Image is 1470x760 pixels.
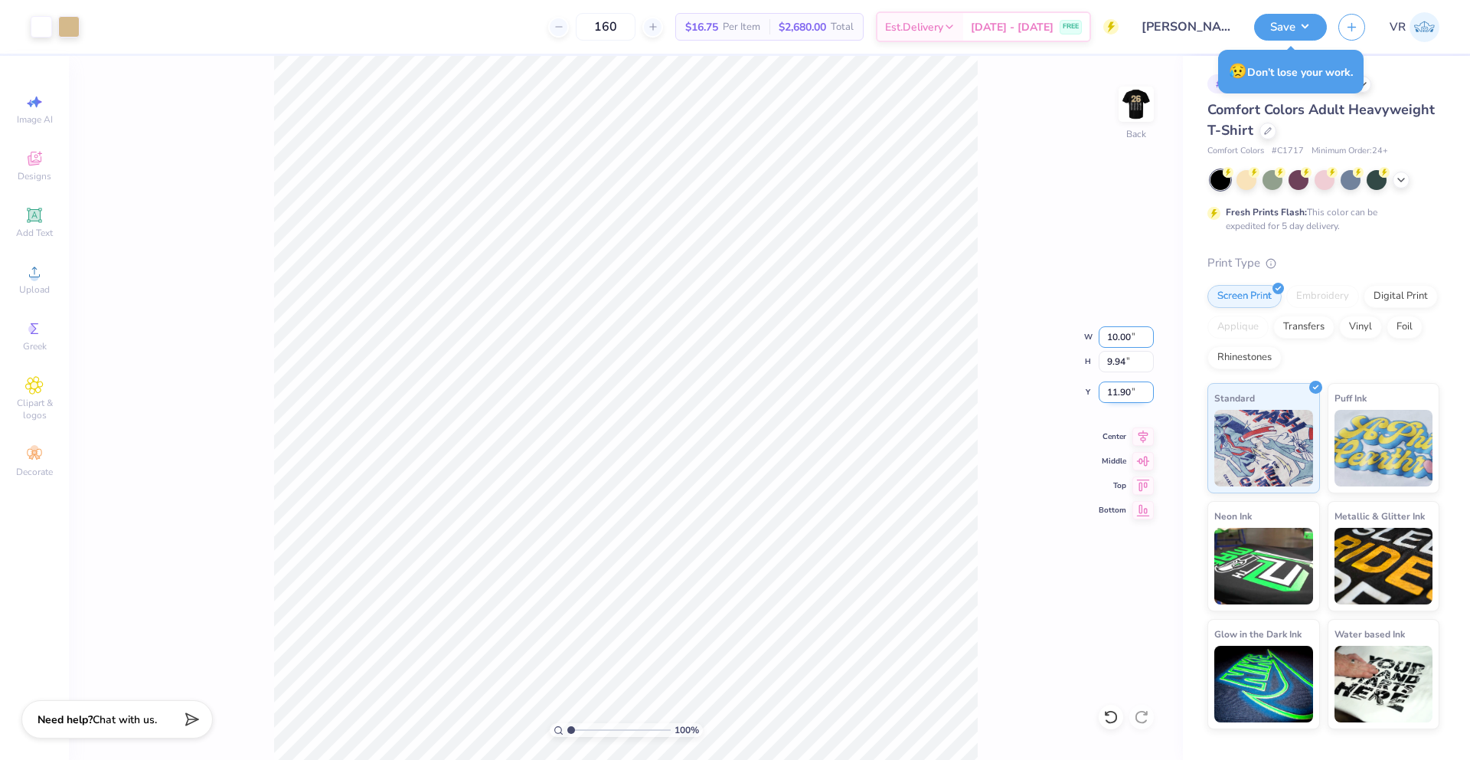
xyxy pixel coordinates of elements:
[1226,205,1414,233] div: This color can be expedited for 5 day delivery.
[1334,508,1425,524] span: Metallic & Glitter Ink
[1121,89,1151,120] img: Back
[885,19,943,35] span: Est. Delivery
[1207,100,1435,139] span: Comfort Colors Adult Heavyweight T-Shirt
[38,712,93,727] strong: Need help?
[1229,61,1247,81] span: 😥
[1207,285,1282,308] div: Screen Print
[971,19,1053,35] span: [DATE] - [DATE]
[1214,410,1313,486] img: Standard
[1207,254,1439,272] div: Print Type
[1334,390,1367,406] span: Puff Ink
[1214,390,1255,406] span: Standard
[16,227,53,239] span: Add Text
[18,170,51,182] span: Designs
[1364,285,1438,308] div: Digital Print
[1226,206,1307,218] strong: Fresh Prints Flash:
[1130,11,1243,42] input: Untitled Design
[1286,285,1359,308] div: Embroidery
[1207,74,1269,93] div: # 502583D
[723,19,760,35] span: Per Item
[16,466,53,478] span: Decorate
[1334,528,1433,604] img: Metallic & Glitter Ink
[1387,316,1423,339] div: Foil
[1218,50,1364,93] div: Don’t lose your work.
[779,19,826,35] span: $2,680.00
[1214,528,1313,604] img: Neon Ink
[1099,431,1126,442] span: Center
[1410,12,1439,42] img: Vincent Roxas
[1099,480,1126,491] span: Top
[8,397,61,421] span: Clipart & logos
[1339,316,1382,339] div: Vinyl
[1099,505,1126,516] span: Bottom
[576,13,635,41] input: – –
[685,19,718,35] span: $16.75
[1207,346,1282,369] div: Rhinestones
[1312,145,1388,158] span: Minimum Order: 24 +
[1214,508,1252,524] span: Neon Ink
[23,340,47,352] span: Greek
[1272,145,1304,158] span: # C1717
[17,113,53,126] span: Image AI
[1390,12,1439,42] a: VR
[1207,316,1269,339] div: Applique
[1334,626,1405,642] span: Water based Ink
[1254,14,1327,41] button: Save
[1390,18,1406,36] span: VR
[1214,626,1302,642] span: Glow in the Dark Ink
[831,19,854,35] span: Total
[1099,456,1126,467] span: Middle
[1207,145,1264,158] span: Comfort Colors
[675,723,699,737] span: 100 %
[1273,316,1334,339] div: Transfers
[1126,127,1146,141] div: Back
[1334,646,1433,722] img: Water based Ink
[1334,410,1433,486] img: Puff Ink
[93,712,157,727] span: Chat with us.
[1214,646,1313,722] img: Glow in the Dark Ink
[19,283,50,296] span: Upload
[1063,21,1079,32] span: FREE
